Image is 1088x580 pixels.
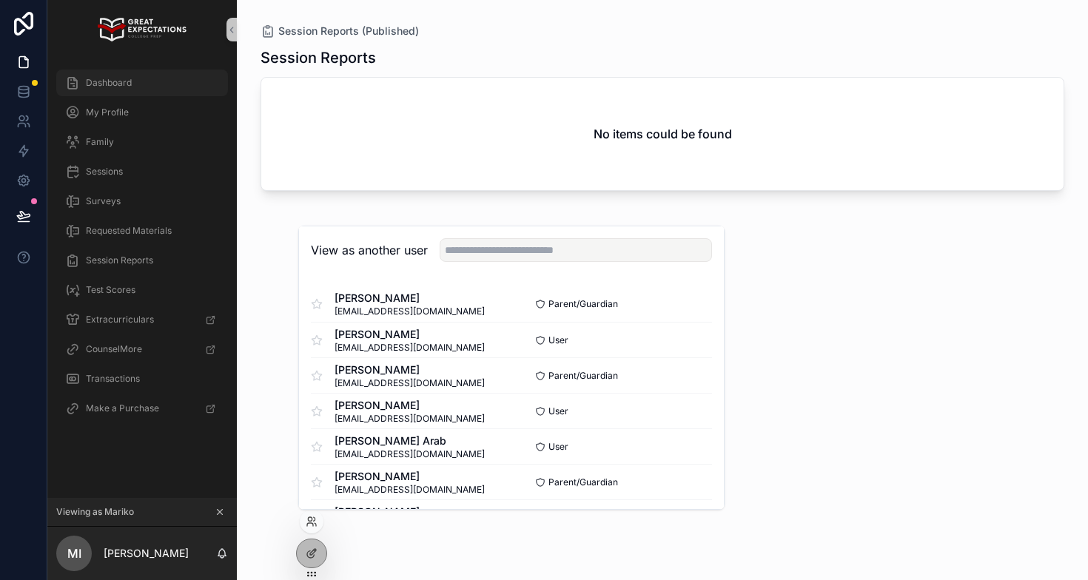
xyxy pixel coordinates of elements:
[56,306,228,333] a: Extracurriculars
[56,158,228,185] a: Sessions
[335,505,485,519] span: [PERSON_NAME]
[548,298,618,310] span: Parent/Guardian
[278,24,419,38] span: Session Reports (Published)
[594,125,732,143] h2: No items could be found
[56,217,228,244] a: Requested Materials
[261,47,376,68] h1: Session Reports
[86,195,121,207] span: Surveys
[548,405,568,417] span: User
[335,362,485,377] span: [PERSON_NAME]
[56,365,228,392] a: Transactions
[86,402,159,414] span: Make a Purchase
[335,448,485,460] span: [EMAIL_ADDRESS][DOMAIN_NAME]
[335,434,485,448] span: [PERSON_NAME] Arab
[86,254,153,266] span: Session Reports
[56,336,228,362] a: CounselMore
[335,291,485,306] span: [PERSON_NAME]
[86,225,172,237] span: Requested Materials
[67,544,81,562] span: MI
[548,334,568,346] span: User
[86,107,129,118] span: My Profile
[86,343,142,355] span: CounselMore
[86,314,154,326] span: Extracurriculars
[47,59,237,441] div: scrollable content
[335,413,485,425] span: [EMAIL_ADDRESS][DOMAIN_NAME]
[56,188,228,215] a: Surveys
[56,395,228,422] a: Make a Purchase
[56,277,228,303] a: Test Scores
[56,70,228,96] a: Dashboard
[86,77,132,89] span: Dashboard
[548,370,618,382] span: Parent/Guardian
[98,18,186,41] img: App logo
[86,373,140,385] span: Transactions
[56,247,228,274] a: Session Reports
[335,306,485,317] span: [EMAIL_ADDRESS][DOMAIN_NAME]
[335,398,485,413] span: [PERSON_NAME]
[548,476,618,488] span: Parent/Guardian
[56,506,134,518] span: Viewing as Mariko
[261,24,419,38] a: Session Reports (Published)
[335,484,485,496] span: [EMAIL_ADDRESS][DOMAIN_NAME]
[86,166,123,178] span: Sessions
[548,441,568,453] span: User
[311,241,428,259] h2: View as another user
[335,342,485,354] span: [EMAIL_ADDRESS][DOMAIN_NAME]
[335,327,485,342] span: [PERSON_NAME]
[104,546,189,561] p: [PERSON_NAME]
[56,99,228,126] a: My Profile
[335,377,485,389] span: [EMAIL_ADDRESS][DOMAIN_NAME]
[56,129,228,155] a: Family
[86,284,135,296] span: Test Scores
[86,136,114,148] span: Family
[335,469,485,484] span: [PERSON_NAME]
